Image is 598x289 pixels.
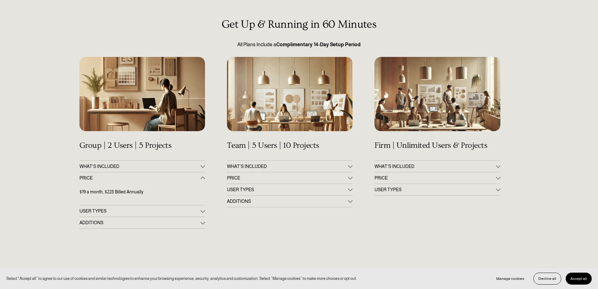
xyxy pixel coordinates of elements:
[227,184,353,195] button: USER TYPES
[79,141,205,150] h4: Group | 2 Users | 5 Projects
[227,172,353,184] button: PRICE
[79,189,205,196] p: $19 a month, $228 Billed Annually
[374,141,500,150] h4: Firm | Unlimited Users & Projects
[374,187,496,192] span: USER TYPES
[79,175,201,181] span: PRICE
[496,276,524,281] span: Manage cookies
[227,199,348,204] span: ADDITIONS
[492,273,529,285] button: Manage cookies
[374,184,500,195] button: USER TYPES
[79,164,201,169] span: WHAT'S INCLUDED
[79,18,519,31] h3: Get Up & Running in 60 Minutes
[227,164,348,169] span: WHAT'S INCLUDED
[227,187,348,192] span: USER TYPES
[374,172,500,184] button: PRICE
[227,141,353,150] h4: Team | 5 Users | 10 Projects
[374,175,496,181] span: PRICE
[79,41,519,48] p: All Plans Include a
[79,208,201,214] span: USER TYPES
[570,276,587,281] span: Accept all
[79,217,205,228] button: ADDITIONS
[533,273,561,285] button: Decline all
[79,205,205,217] button: USER TYPES
[227,161,353,172] button: WHAT'S INCLUDED
[79,172,205,184] button: PRICE
[227,175,348,181] span: PRICE
[79,184,205,205] div: PRICE
[374,164,496,169] span: WHAT’S INCLUDED
[79,220,201,225] span: ADDITIONS
[227,196,353,207] button: ADDITIONS
[566,273,592,285] button: Accept all
[538,276,556,281] span: Decline all
[79,161,205,172] button: WHAT'S INCLUDED
[276,42,361,47] strong: Complimentary 14-Day Setup Period
[374,161,500,172] button: WHAT’S INCLUDED
[6,275,357,281] p: Select “Accept all” to agree to our use of cookies and similar technologies to enhance your brows...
